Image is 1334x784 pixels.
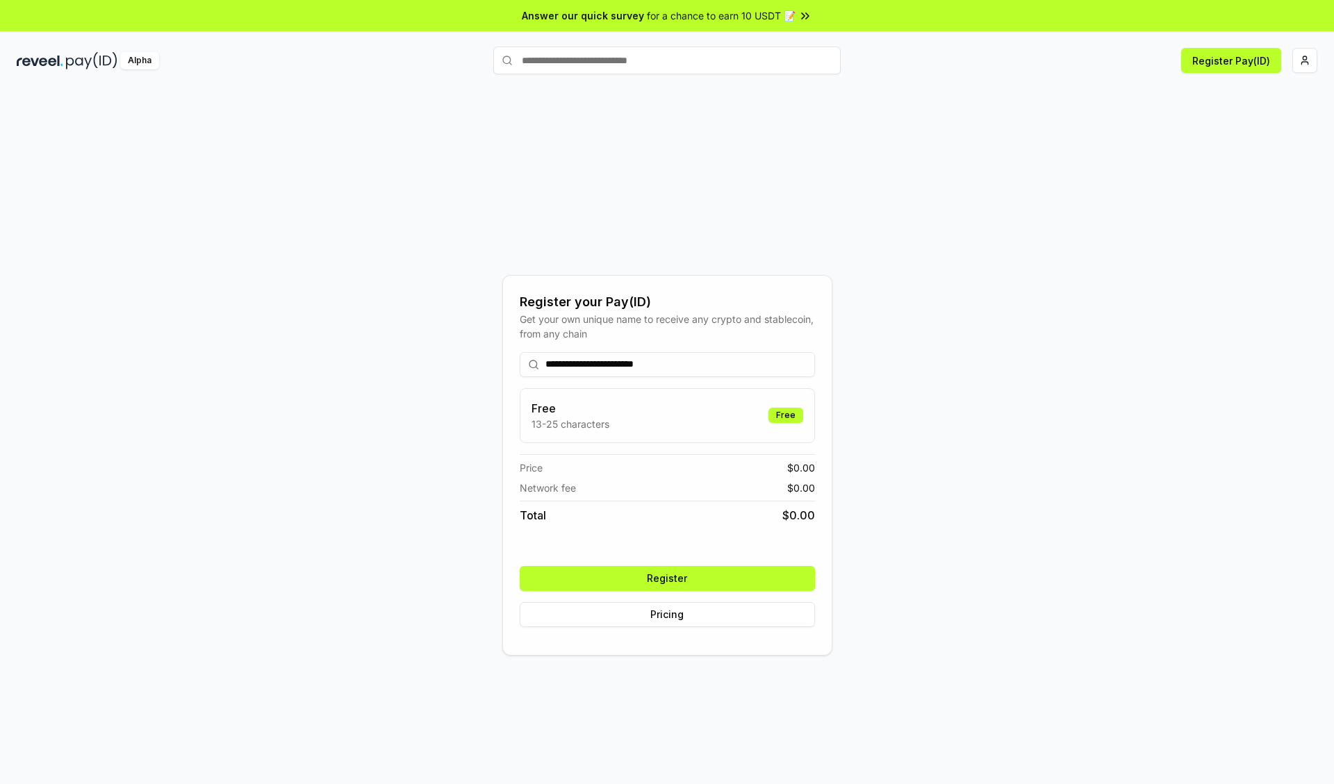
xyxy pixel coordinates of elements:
[520,312,815,341] div: Get your own unique name to receive any crypto and stablecoin, from any chain
[120,52,159,69] div: Alpha
[768,408,803,423] div: Free
[647,8,796,23] span: for a chance to earn 10 USDT 📝
[520,292,815,312] div: Register your Pay(ID)
[1181,48,1281,73] button: Register Pay(ID)
[520,566,815,591] button: Register
[66,52,117,69] img: pay_id
[17,52,63,69] img: reveel_dark
[520,481,576,495] span: Network fee
[787,481,815,495] span: $ 0.00
[782,507,815,524] span: $ 0.00
[520,602,815,627] button: Pricing
[522,8,644,23] span: Answer our quick survey
[520,460,543,475] span: Price
[532,400,609,417] h3: Free
[532,417,609,431] p: 13-25 characters
[520,507,546,524] span: Total
[787,460,815,475] span: $ 0.00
